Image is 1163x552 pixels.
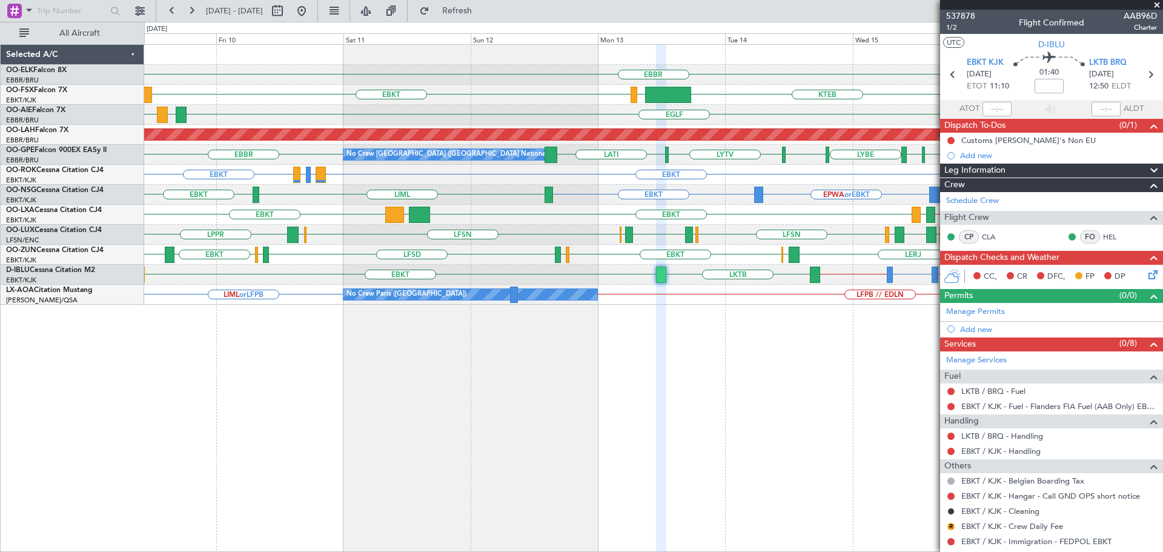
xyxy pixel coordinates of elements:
a: EBKT / KJK - Crew Daily Fee [961,521,1063,531]
span: OO-LXA [6,207,35,214]
span: LX-AOA [6,287,34,294]
span: LKTB BRQ [1089,57,1127,69]
span: DFC, [1047,271,1065,283]
span: Refresh [432,7,483,15]
span: Leg Information [944,164,1006,178]
a: Manage Services [946,354,1007,367]
a: EBKT / KJK - Immigration - FEDPOL EBKT [961,536,1112,547]
a: OO-ELKFalcon 8X [6,67,67,74]
a: EBKT / KJK - Fuel - Flanders FIA Fuel (AAB Only) EBKT / KJK [961,401,1157,411]
span: FP [1085,271,1095,283]
span: ALDT [1124,103,1144,115]
a: OO-FSXFalcon 7X [6,87,67,94]
span: 537878 [946,10,975,22]
a: LKTB / BRQ - Handling [961,431,1043,441]
div: Mon 13 [598,33,725,44]
div: Flight Confirmed [1019,16,1084,29]
span: [DATE] [967,68,992,81]
a: EBKT/KJK [6,176,36,185]
span: 01:40 [1039,67,1059,79]
span: OO-NSG [6,187,36,194]
input: --:-- [982,102,1012,116]
a: OO-ROKCessna Citation CJ4 [6,167,104,174]
span: Permits [944,289,973,303]
a: HEL [1103,231,1130,242]
div: Add new [960,324,1157,334]
span: Others [944,459,971,473]
div: No Crew Paris ([GEOGRAPHIC_DATA]) [346,285,466,304]
a: OO-ZUNCessna Citation CJ4 [6,247,104,254]
a: EBKT/KJK [6,216,36,225]
span: CR [1017,271,1027,283]
span: D-IBLU [1038,38,1065,51]
a: OO-GPEFalcon 900EX EASy II [6,147,107,154]
span: Services [944,338,976,351]
div: FO [1080,230,1100,244]
span: 11:10 [990,81,1009,93]
a: LX-AOACitation Mustang [6,287,93,294]
a: OO-AIEFalcon 7X [6,107,65,114]
span: OO-ELK [6,67,33,74]
span: Charter [1124,22,1157,33]
a: CLA [982,231,1009,242]
span: OO-AIE [6,107,32,114]
a: EBBR/BRU [6,76,39,85]
div: Wed 15 [853,33,980,44]
span: [DATE] [1089,68,1114,81]
a: EBKT / KJK - Handling [961,446,1041,456]
div: Fri 10 [216,33,343,44]
div: Sat 11 [343,33,471,44]
a: EBBR/BRU [6,156,39,165]
a: EBKT / KJK - Cleaning [961,506,1039,516]
span: All Aircraft [31,29,128,38]
a: Manage Permits [946,306,1005,318]
a: EBBR/BRU [6,116,39,125]
span: EBKT KJK [967,57,1004,69]
span: Fuel [944,370,961,384]
a: LKTB / BRQ - Fuel [961,386,1025,396]
a: OO-LXACessna Citation CJ4 [6,207,102,214]
span: OO-GPE [6,147,35,154]
div: Customs [PERSON_NAME]'s Non EU [961,135,1096,145]
a: OO-LUXCessna Citation CJ4 [6,227,102,234]
span: OO-LAH [6,127,35,134]
button: Refresh [414,1,486,21]
span: ATOT [959,103,979,115]
input: Trip Number [37,2,107,20]
a: EBKT / KJK - Belgian Boarding Tax [961,476,1084,486]
span: D-IBLU [6,267,30,274]
a: Schedule Crew [946,195,999,207]
span: (0/1) [1119,119,1137,131]
a: EBKT/KJK [6,276,36,285]
span: ELDT [1112,81,1131,93]
button: R [947,523,955,530]
span: Dispatch Checks and Weather [944,251,1059,265]
div: Sun 12 [471,33,598,44]
div: Add new [960,150,1157,161]
div: Thu 9 [88,33,216,44]
span: Dispatch To-Dos [944,119,1006,133]
a: EBKT/KJK [6,256,36,265]
span: 1/2 [946,22,975,33]
span: Flight Crew [944,211,989,225]
a: LFSN/ENC [6,236,39,245]
a: D-IBLUCessna Citation M2 [6,267,95,274]
span: CC, [984,271,997,283]
span: Handling [944,414,979,428]
a: [PERSON_NAME]/QSA [6,296,78,305]
div: No Crew [GEOGRAPHIC_DATA] ([GEOGRAPHIC_DATA] National) [346,145,549,164]
span: Crew [944,178,965,192]
div: Tue 14 [725,33,852,44]
span: [DATE] - [DATE] [206,5,263,16]
a: EBKT/KJK [6,96,36,105]
span: OO-ZUN [6,247,36,254]
button: UTC [943,37,964,48]
a: EBKT / KJK - Hangar - Call GND OPS short notice [961,491,1140,501]
span: AAB96D [1124,10,1157,22]
span: OO-FSX [6,87,34,94]
a: OO-NSGCessna Citation CJ4 [6,187,104,194]
div: [DATE] [147,24,167,35]
span: OO-ROK [6,167,36,174]
span: DP [1115,271,1125,283]
span: OO-LUX [6,227,35,234]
